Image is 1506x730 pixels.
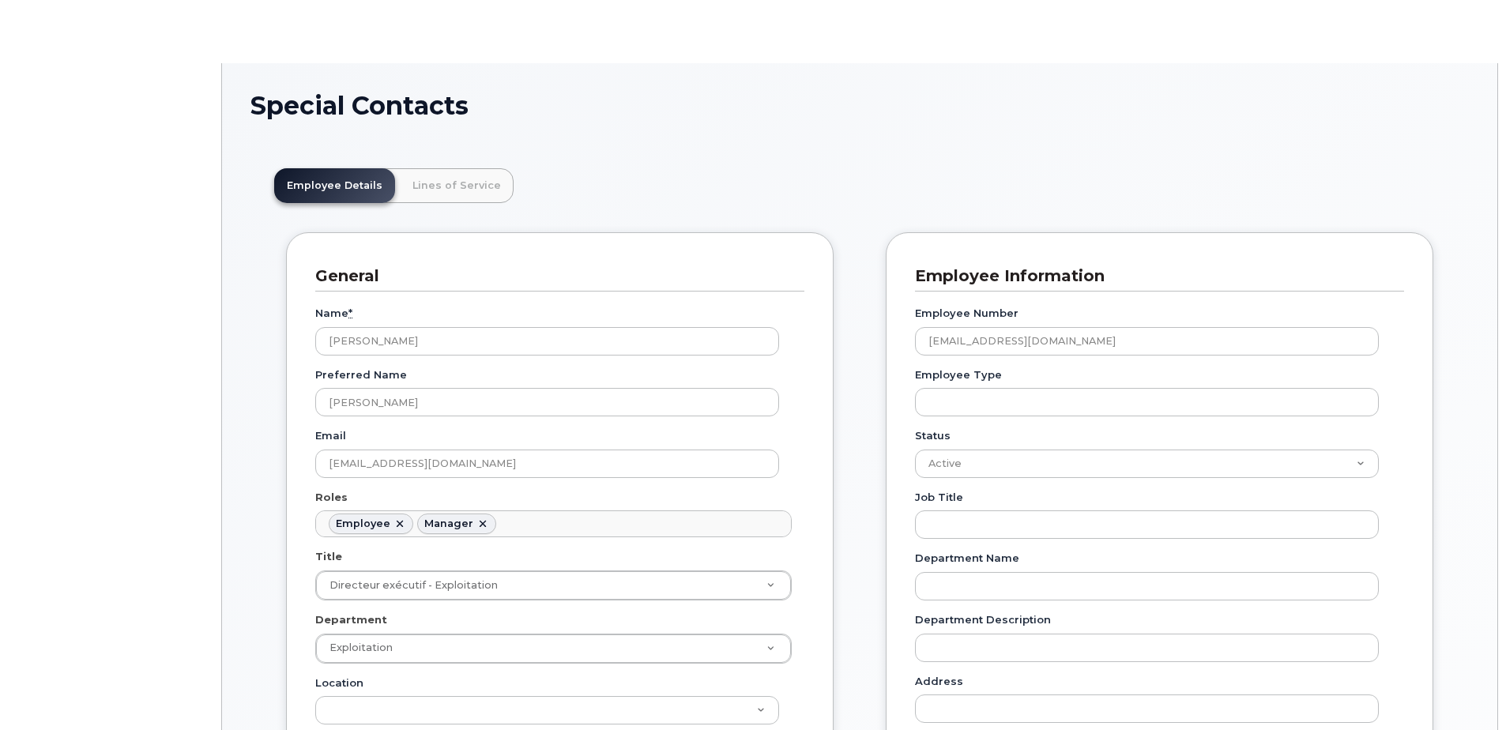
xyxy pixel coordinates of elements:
[329,642,393,653] span: Exploitation
[424,517,473,530] div: Manager
[915,428,951,443] label: Status
[915,306,1018,321] label: Employee Number
[315,265,793,287] h3: General
[915,551,1019,566] label: Department Name
[316,571,791,600] a: Directeur exécutif - Exploitation
[329,579,498,591] span: Directeur exécutif - Exploitation
[915,612,1051,627] label: Department Description
[315,612,387,627] label: Department
[316,634,791,663] a: Exploitation
[915,490,963,505] label: Job Title
[400,168,514,203] a: Lines of Service
[250,92,1469,119] h1: Special Contacts
[915,674,963,689] label: Address
[315,549,342,564] label: Title
[315,306,352,321] label: Name
[315,428,346,443] label: Email
[315,367,407,382] label: Preferred Name
[315,490,348,505] label: Roles
[348,307,352,319] abbr: required
[915,265,1392,287] h3: Employee Information
[315,675,363,690] label: Location
[274,168,395,203] a: Employee Details
[336,517,390,530] div: Employee
[915,367,1002,382] label: Employee Type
